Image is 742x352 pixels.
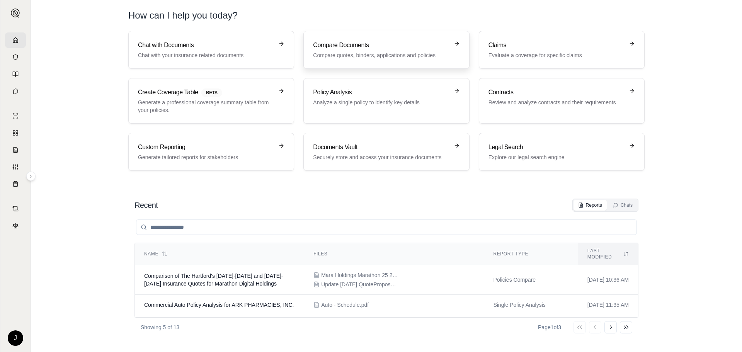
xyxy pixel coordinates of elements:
td: Single Policy Analysis [484,315,578,343]
a: Create Coverage TableBETAGenerate a professional coverage summary table from your policies. [128,78,294,124]
h3: Chat with Documents [138,41,274,50]
h1: How can I help you today? [128,9,645,22]
p: Chat with your insurance related documents [138,51,274,59]
a: Legal Search Engine [5,218,26,233]
div: Chats [613,202,633,208]
h3: Compare Documents [313,41,449,50]
a: Chat [5,83,26,99]
a: Contract Analysis [5,201,26,216]
a: Legal SearchExplore our legal search engine [479,133,645,171]
h3: Custom Reporting [138,143,274,152]
th: Files [304,243,484,265]
p: Compare quotes, binders, applications and policies [313,51,449,59]
a: ClaimsEvaluate a coverage for specific claims [479,31,645,69]
div: Reports [578,202,602,208]
div: J [8,330,23,346]
a: Policy AnalysisAnalyze a single policy to identify key details [303,78,469,124]
span: Comparison of The Hartford's 2024-2025 and 2025-2026 Insurance Quotes for Marathon Digital Holdings [144,273,283,287]
h3: Legal Search [488,143,624,152]
a: Coverage Table [5,176,26,192]
th: Report Type [484,243,578,265]
h3: Create Coverage Table [138,88,274,97]
p: Showing 5 of 13 [141,323,179,331]
p: Evaluate a coverage for specific claims [488,51,624,59]
a: Single Policy [5,108,26,124]
a: Home [5,32,26,48]
span: BETA [201,88,222,97]
a: Claim Coverage [5,142,26,158]
div: Last modified [587,248,629,260]
a: Documents VaultSecurely store and access your insurance documents [303,133,469,171]
a: ContractsReview and analyze contracts and their requirements [479,78,645,124]
a: Policy Comparisons [5,125,26,141]
a: Custom ReportingGenerate tailored reports for stakeholders [128,133,294,171]
span: Mara Holdings Marathon 25 26 renewal quote.pdf [321,271,398,279]
a: Custom Report [5,159,26,175]
h3: Policy Analysis [313,88,449,97]
h3: Documents Vault [313,143,449,152]
p: Generate tailored reports for stakeholders [138,153,274,161]
h3: Contracts [488,88,624,97]
button: Expand sidebar [26,172,36,181]
p: Analyze a single policy to identify key details [313,99,449,106]
p: Review and analyze contracts and their requirements [488,99,624,106]
p: Generate a professional coverage summary table from your policies. [138,99,274,114]
a: Compare DocumentsCompare quotes, binders, applications and policies [303,31,469,69]
span: Update 9-20-24 QuoteProposal - Marathon Digital Holdings.pdf [321,281,398,288]
button: Expand sidebar [8,5,23,21]
a: Documents Vault [5,49,26,65]
div: Page 1 of 3 [538,323,561,331]
a: Prompt Library [5,66,26,82]
td: [DATE] 10:36 AM [578,265,638,295]
div: Name [144,251,295,257]
span: Commercial Auto Policy Analysis for ARK PHARMACIES, INC. [144,302,294,308]
td: [DATE] 11:35 AM [578,295,638,315]
td: Policies Compare [484,265,578,295]
a: Chat with DocumentsChat with your insurance related documents [128,31,294,69]
td: [DATE] 11:25 AM [578,315,638,343]
p: Securely store and access your insurance documents [313,153,449,161]
button: Chats [608,200,637,211]
p: Explore our legal search engine [488,153,624,161]
img: Expand sidebar [11,9,20,18]
h2: Recent [134,200,158,211]
button: Reports [574,200,607,211]
span: Auto - Schedule.pdf [321,301,369,309]
h3: Claims [488,41,624,50]
td: Single Policy Analysis [484,295,578,315]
